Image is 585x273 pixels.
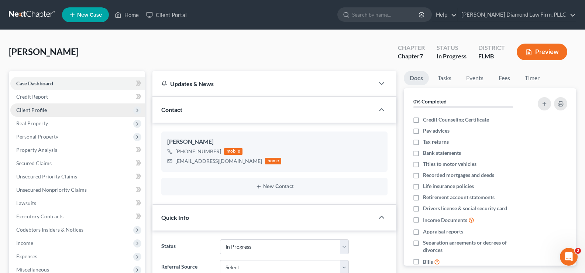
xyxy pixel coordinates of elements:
span: Titles to motor vehicles [423,160,476,168]
span: Recorded mortgages and deeds [423,171,494,179]
div: Chapter [398,52,425,61]
div: Status [437,44,467,52]
a: Timer [519,71,546,85]
span: Tax returns [423,138,449,146]
button: New Contact [167,184,382,190]
a: Lawsuits [10,197,145,210]
div: Updates & News [161,80,365,88]
span: Executory Contracts [16,213,63,219]
span: Income [16,240,33,246]
a: Client Portal [142,8,190,21]
a: Property Analysis [10,143,145,157]
div: Chapter [398,44,425,52]
div: District [478,44,505,52]
span: Secured Claims [16,160,52,166]
div: In Progress [437,52,467,61]
span: Credit Counseling Certificate [423,116,489,123]
a: Unsecured Nonpriority Claims [10,183,145,197]
span: Contact [161,106,182,113]
label: Status [158,239,216,254]
span: New Case [77,12,102,18]
span: Unsecured Nonpriority Claims [16,187,87,193]
a: Fees [492,71,516,85]
span: Drivers license & social security card [423,205,507,212]
div: home [265,158,281,164]
div: [PERSON_NAME] [167,137,382,146]
a: Case Dashboard [10,77,145,90]
a: Credit Report [10,90,145,103]
a: Unsecured Priority Claims [10,170,145,183]
a: Executory Contracts [10,210,145,223]
iframe: Intercom live chat [560,248,578,266]
span: Personal Property [16,133,58,140]
span: 2 [575,248,581,254]
span: Income Documents [423,216,467,224]
span: Separation agreements or decrees of divorces [423,239,527,254]
span: Property Analysis [16,147,57,153]
button: Preview [517,44,567,60]
span: Appraisal reports [423,228,463,235]
span: Codebtors Insiders & Notices [16,226,83,233]
span: Client Profile [16,107,47,113]
a: [PERSON_NAME] Diamond Law Firm, PLLC [458,8,576,21]
span: Credit Report [16,93,48,100]
span: 7 [420,52,423,59]
span: [PERSON_NAME] [9,46,79,57]
span: Expenses [16,253,37,259]
span: Retirement account statements [423,194,495,201]
span: Bills [423,258,433,266]
div: [EMAIL_ADDRESS][DOMAIN_NAME] [175,157,262,165]
a: Docs [404,71,429,85]
span: Quick Info [161,214,189,221]
div: FLMB [478,52,505,61]
a: Help [432,8,457,21]
div: [PHONE_NUMBER] [175,148,221,155]
span: Case Dashboard [16,80,53,86]
strong: 0% Completed [413,98,447,105]
span: Life insurance policies [423,182,474,190]
span: Lawsuits [16,200,36,206]
a: Events [460,71,489,85]
a: Home [111,8,142,21]
span: Unsecured Priority Claims [16,173,77,180]
a: Tasks [432,71,457,85]
a: Secured Claims [10,157,145,170]
span: Miscellaneous [16,266,49,273]
span: Pay advices [423,127,450,134]
span: Bank statements [423,149,461,157]
div: mobile [224,148,242,155]
input: Search by name... [352,8,420,21]
span: Real Property [16,120,48,126]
